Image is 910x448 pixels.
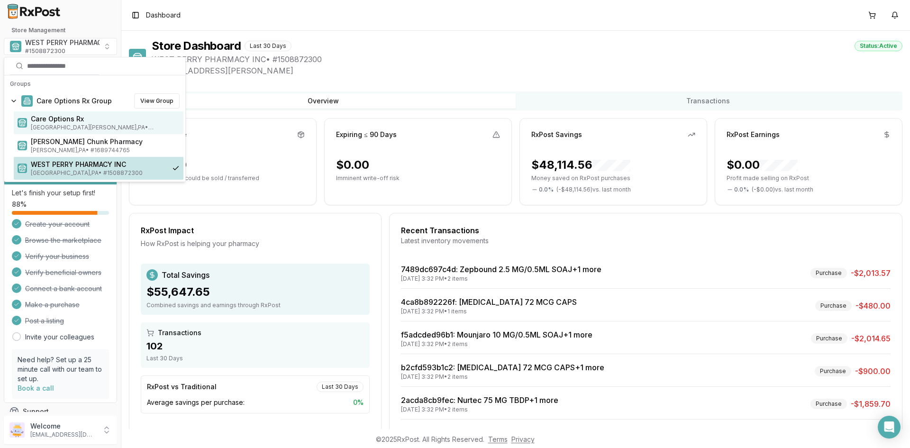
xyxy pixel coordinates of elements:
span: -$480.00 [855,300,891,311]
span: Average savings per purchase: [147,398,245,407]
a: Terms [488,435,508,443]
span: ( - $0.00 ) vs. last month [752,186,813,193]
a: 7489dc697c4d: Zepbound 2.5 MG/0.5ML SOAJ+1 more [401,265,601,274]
span: -$2,013.57 [851,267,891,279]
div: [DATE] 3:32 PM • 2 items [401,275,601,283]
span: Verify beneficial owners [25,268,101,277]
span: 0 % [353,398,364,407]
span: 0.0 % [734,186,749,193]
a: Privacy [511,435,535,443]
nav: breadcrumb [146,10,181,20]
span: Post a listing [25,316,64,326]
span: WEST PERRY PHARMACY INC [31,160,164,169]
a: Invite your colleagues [25,332,94,342]
button: Select a view [4,38,117,55]
div: Purchase [815,366,851,376]
span: [PERSON_NAME] , PA • # 1689744765 [31,146,180,154]
span: -$900.00 [855,366,891,377]
span: Transactions [158,328,201,338]
div: RxPost Earnings [727,130,780,139]
div: RxPost vs Traditional [147,382,217,392]
div: $0.00 [336,157,369,173]
span: 0.0 % [539,186,554,193]
span: Total Savings [162,269,209,281]
div: $0.00 [727,157,798,173]
div: Status: Active [855,41,902,51]
div: Combined savings and earnings through RxPost [146,302,364,309]
div: Purchase [815,301,852,311]
a: f5adcded96b1: Mounjaro 10 MG/0.5ML SOAJ+1 more [401,330,592,339]
h2: Store Management [4,27,117,34]
span: -$1,859.70 [851,398,891,410]
span: Care Options Rx Group [36,96,112,106]
p: Imminent write-off risk [336,174,500,182]
span: 88 % [12,200,27,209]
p: Welcome [30,421,96,431]
a: Book a call [18,384,54,392]
span: [GEOGRAPHIC_DATA] , PA • # 1508872300 [31,169,164,177]
span: [GEOGRAPHIC_DATA][PERSON_NAME] , PA • # 1932201860 [31,124,180,131]
span: [PERSON_NAME] Chunk Pharmacy [31,137,180,146]
div: Purchase [811,333,847,344]
div: $48,114.56 [531,157,630,173]
button: Overview [131,93,516,109]
span: Care Options Rx [31,114,180,124]
span: # 1508872300 [25,47,65,55]
div: Purchase [810,399,847,409]
img: RxPost Logo [4,4,64,19]
div: Open Intercom Messenger [878,416,901,439]
div: 102 [146,339,364,353]
span: WEST PERRY PHARMACY INC [25,38,120,47]
a: b2cfd593b1c2: [MEDICAL_DATA] 72 MCG CAPS+1 more [401,363,604,372]
span: Dashboard [146,10,181,20]
div: Expiring ≤ 90 Days [336,130,397,139]
p: Let's finish your setup first! [12,188,109,198]
span: Connect a bank account [25,284,102,293]
button: Support [4,403,117,420]
span: Create your account [25,219,90,229]
a: 4ca8b892226f: [MEDICAL_DATA] 72 MCG CAPS [401,297,577,307]
div: Last 30 Days [317,382,364,392]
span: Verify your business [25,252,89,261]
div: RxPost Impact [141,225,370,236]
span: Browse the marketplace [25,236,101,245]
button: Transactions [516,93,901,109]
p: Profit made selling on RxPost [727,174,891,182]
p: Need help? Set up a 25 minute call with our team to set up. [18,355,103,384]
div: How RxPost is helping your pharmacy [141,239,370,248]
h1: Store Dashboard [152,38,241,54]
p: Idle dollars that could be sold / transferred [141,174,305,182]
div: [DATE] 3:32 PM • 2 items [401,373,604,381]
div: Purchase [810,268,847,278]
span: WEST PERRY PHARMACY INC • # 1508872300 [152,54,902,65]
img: User avatar [9,422,25,438]
button: View Group [134,93,180,109]
div: [DATE] 3:32 PM • 1 items [401,308,577,315]
div: RxPost Savings [531,130,582,139]
a: 2acda8cb9fec: Nurtec 75 MG TBDP+1 more [401,395,558,405]
div: [DATE] 3:32 PM • 2 items [401,340,592,348]
div: $55,647.65 [146,284,364,300]
div: [DATE] 3:32 PM • 2 items [401,406,558,413]
div: Last 30 Days [146,355,364,362]
div: Groups [6,77,183,91]
div: Recent Transactions [401,225,891,236]
span: [STREET_ADDRESS][PERSON_NAME] [152,65,902,76]
div: Latest inventory movements [401,236,891,246]
div: Last 30 Days [245,41,291,51]
p: [EMAIL_ADDRESS][DOMAIN_NAME] [30,431,96,439]
span: -$2,014.65 [851,333,891,344]
p: Money saved on RxPost purchases [531,174,695,182]
span: ( - $48,114.56 ) vs. last month [556,186,631,193]
span: Make a purchase [25,300,80,310]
